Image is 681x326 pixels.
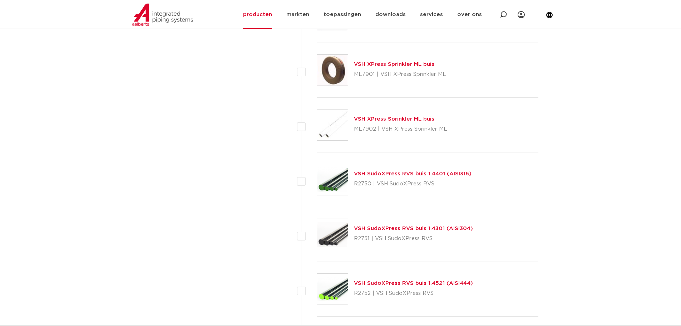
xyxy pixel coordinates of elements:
[317,55,348,86] img: Thumbnail for VSH XPress Sprinkler ML buis
[354,62,434,67] a: VSH XPress Sprinkler ML buis
[354,178,472,190] p: R2750 | VSH SudoXPress RVS
[354,123,447,135] p: ML7902 | VSH XPress Sprinkler ML
[317,219,348,250] img: Thumbnail for VSH SudoXPress RVS buis 1.4301 (AISI304)
[354,116,434,122] a: VSH XPress Sprinkler ML buis
[317,274,348,305] img: Thumbnail for VSH SudoXPress RVS buis 1.4521 (AISI444)
[354,281,473,286] a: VSH SudoXPress RVS buis 1.4521 (AISI444)
[317,164,348,195] img: Thumbnail for VSH SudoXPress RVS buis 1.4401 (AISI316)
[354,171,472,176] a: VSH SudoXPress RVS buis 1.4401 (AISI316)
[317,110,348,140] img: Thumbnail for VSH XPress Sprinkler ML buis
[354,233,473,244] p: R2751 | VSH SudoXPress RVS
[354,288,473,299] p: R2752 | VSH SudoXPress RVS
[354,226,473,231] a: VSH SudoXPress RVS buis 1.4301 (AISI304)
[354,69,446,80] p: ML7901 | VSH XPress Sprinkler ML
